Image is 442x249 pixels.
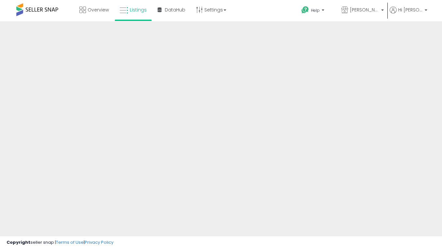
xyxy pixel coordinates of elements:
span: Hi [PERSON_NAME] [398,7,423,13]
strong: Copyright [7,239,30,245]
a: Privacy Policy [85,239,113,245]
a: Terms of Use [56,239,84,245]
span: DataHub [165,7,185,13]
i: Get Help [301,6,309,14]
span: Overview [88,7,109,13]
span: Listings [130,7,147,13]
span: [PERSON_NAME] Products [350,7,379,13]
span: Help [311,8,320,13]
a: Hi [PERSON_NAME] [390,7,427,21]
div: seller snap | | [7,240,113,246]
a: Help [296,1,335,21]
